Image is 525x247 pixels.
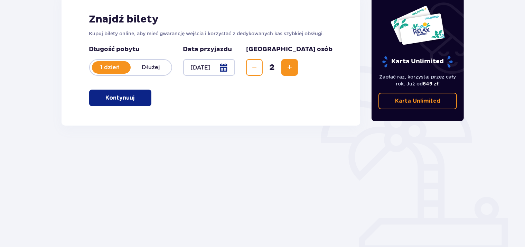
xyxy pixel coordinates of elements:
[246,45,332,54] p: [GEOGRAPHIC_DATA] osób
[246,59,263,76] button: Decrease
[423,81,438,86] span: 649 zł
[89,13,333,26] h2: Znajdź bilety
[89,45,172,54] p: Długość pobytu
[395,97,440,105] p: Karta Unlimited
[382,56,454,68] p: Karta Unlimited
[90,64,131,71] p: 1 dzień
[89,90,151,106] button: Kontynuuj
[106,94,135,102] p: Kontynuuj
[89,30,333,37] p: Kupuj bilety online, aby mieć gwarancję wejścia i korzystać z dedykowanych kas szybkiej obsługi.
[264,62,280,73] span: 2
[131,64,171,71] p: Dłużej
[281,59,298,76] button: Increase
[378,93,457,109] a: Karta Unlimited
[183,45,232,54] p: Data przyjazdu
[378,73,457,87] p: Zapłać raz, korzystaj przez cały rok. Już od !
